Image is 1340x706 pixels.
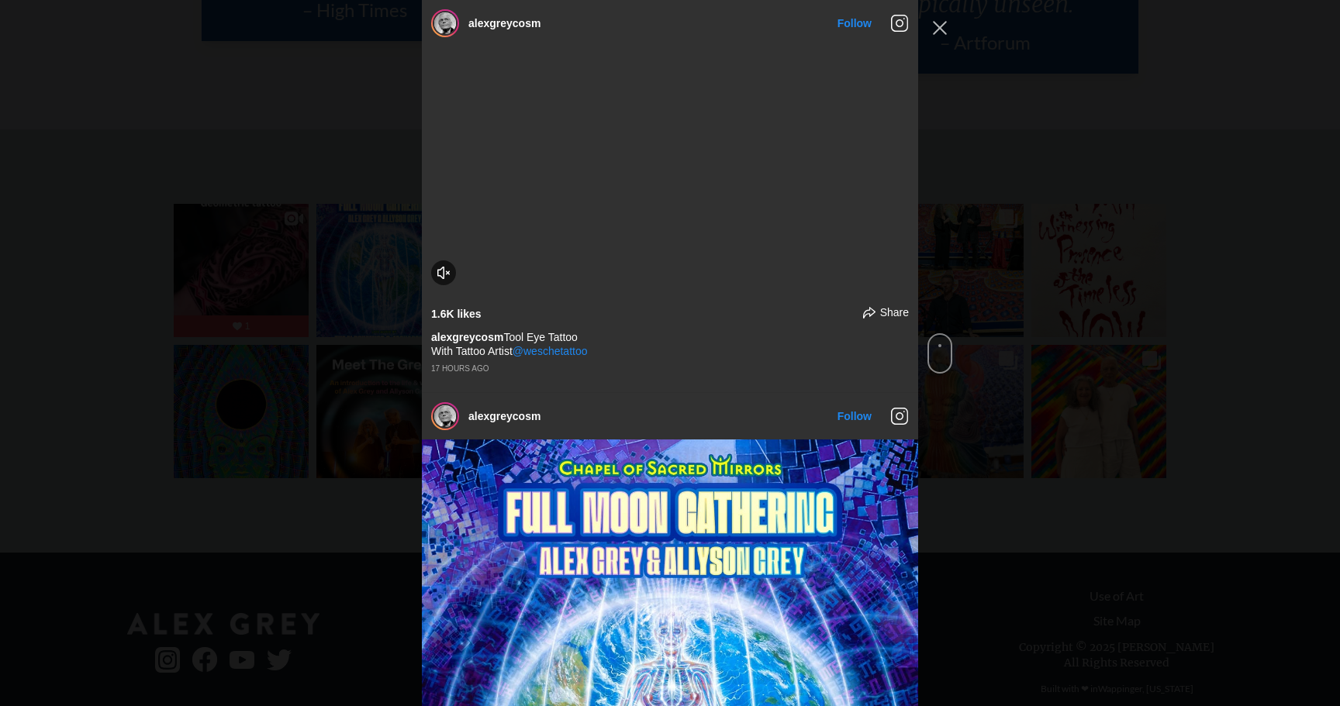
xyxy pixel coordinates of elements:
[927,15,952,40] button: Close Instagram Feed Popup
[513,345,588,357] a: @weschetattoo
[880,305,909,319] span: Share
[431,331,503,343] a: alexgreycosm
[431,330,909,358] div: Tool Eye Tattoo With Tattoo Artist
[837,410,872,422] a: Follow
[431,364,909,374] div: 17 hours ago
[431,307,482,321] div: 1.6K likes
[468,410,540,422] a: alexgreycosm
[468,17,540,29] a: alexgreycosm
[434,405,456,427] img: alexgreycosm
[837,17,872,29] a: Follow
[434,12,456,34] img: alexgreycosm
